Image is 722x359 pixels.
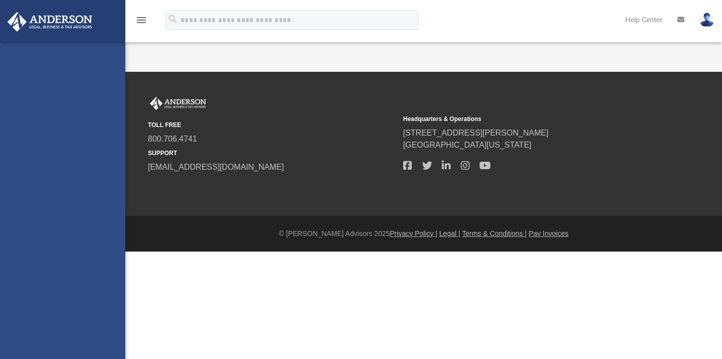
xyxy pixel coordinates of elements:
small: TOLL FREE [148,121,396,130]
div: © [PERSON_NAME] Advisors 2025 [125,228,722,239]
a: [EMAIL_ADDRESS][DOMAIN_NAME] [148,163,284,171]
a: Terms & Conditions | [462,229,527,237]
a: Pay Invoices [528,229,568,237]
a: Privacy Policy | [390,229,438,237]
a: 800.706.4741 [148,135,197,143]
small: Headquarters & Operations [403,114,651,124]
a: menu [135,19,147,26]
small: SUPPORT [148,149,396,158]
a: Legal | [439,229,460,237]
img: Anderson Advisors Platinum Portal [148,97,208,110]
img: Anderson Advisors Platinum Portal [5,12,95,32]
a: [GEOGRAPHIC_DATA][US_STATE] [403,141,531,149]
i: search [167,14,178,25]
img: User Pic [699,13,714,27]
i: menu [135,14,147,26]
a: [STREET_ADDRESS][PERSON_NAME] [403,129,549,137]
